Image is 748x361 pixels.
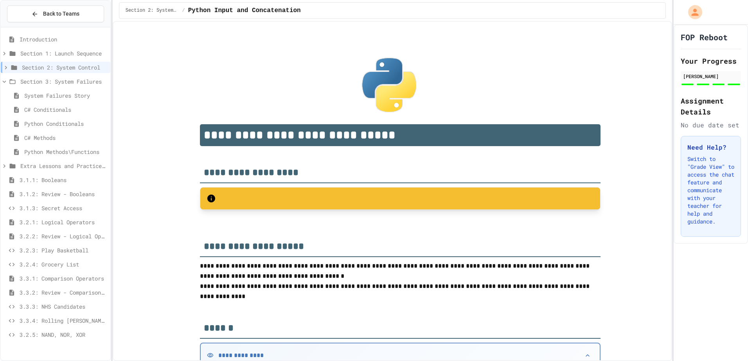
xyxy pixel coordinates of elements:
iframe: chat widget [683,296,740,329]
p: Switch to "Grade View" to access the chat feature and communicate with your teacher for help and ... [687,155,734,225]
span: C# Methods [24,134,107,142]
span: Python Methods\Functions [24,148,107,156]
h2: Your Progress [681,55,741,66]
span: 3.2.1: Logical Operators [20,218,107,226]
span: 3.3.2: Review - Comparison Operators [20,288,107,297]
span: Section 3: System Failures [20,77,107,86]
span: Back to Teams [43,10,79,18]
span: Section 1: Launch Sequence [20,49,107,57]
span: Python Input and Concatenation [188,6,301,15]
span: Introduction [20,35,107,43]
h3: Need Help? [687,143,734,152]
iframe: chat widget [715,330,740,353]
span: / [182,7,185,14]
span: 3.2.5: NAND, NOR, XOR [20,331,107,339]
span: 3.3.4: Rolling [PERSON_NAME] [20,316,107,325]
h2: Assignment Details [681,95,741,117]
span: Extra Lessons and Practice Python [20,162,107,170]
span: 3.3.1: Comparison Operators [20,274,107,282]
span: Section 2: System Control [126,7,179,14]
h1: FOP Reboot [681,32,728,43]
span: System Failures Story [24,91,107,100]
span: 3.1.2: Review - Booleans [20,190,107,198]
span: 3.1.3: Secret Access [20,204,107,212]
div: [PERSON_NAME] [683,73,739,80]
span: C# Conditionals [24,105,107,114]
span: Section 2: System Control [22,63,107,71]
div: My Account [680,3,704,21]
span: 3.2.4: Grocery List [20,260,107,268]
span: 3.2.2: Review - Logical Operators [20,232,107,240]
span: Python Conditionals [24,120,107,128]
span: 3.2.3: Play Basketball [20,246,107,254]
span: 3.1.1: Booleans [20,176,107,184]
span: 3.3.3: NHS Candidates [20,302,107,311]
button: Back to Teams [7,5,104,22]
div: No due date set [681,120,741,130]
